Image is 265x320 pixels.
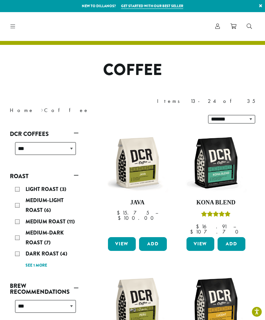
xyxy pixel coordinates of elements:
[10,106,123,114] nav: Breadcrumb
[118,215,123,221] span: $
[106,132,168,194] img: DCR-12oz-Java-Stock-scaled.png
[117,209,149,216] bdi: 15.75
[185,132,247,235] a: Kona BlendRated 5.00 out of 5
[155,209,158,216] span: –
[60,250,67,257] span: (4)
[26,262,47,269] a: See 1 more
[233,223,236,230] span: –
[106,199,168,206] h4: Java
[201,210,231,220] div: Rated 5.00 out of 5
[44,206,51,214] span: (6)
[196,223,202,230] span: $
[241,21,257,32] a: Search
[186,237,214,251] a: View
[106,132,168,235] a: Java
[218,237,245,251] button: Add
[26,197,63,214] span: Medium-Light Roast
[10,128,79,140] a: DCR Coffees
[26,229,64,246] span: Medium-Dark Roast
[185,199,247,206] h4: Kona Blend
[190,228,196,235] span: $
[10,171,79,182] a: Roast
[44,239,51,246] span: (7)
[26,250,60,257] span: Dark Roast
[67,218,75,225] span: (11)
[10,107,34,114] a: Home
[139,237,167,251] button: Add
[10,140,79,163] div: DCR Coffees
[26,185,60,193] span: Light Roast
[121,3,183,9] a: Get started with our best seller
[108,237,136,251] a: View
[117,209,122,216] span: $
[196,223,227,230] bdi: 16.91
[41,104,43,114] span: ›
[118,215,157,221] bdi: 100.00
[26,218,67,225] span: Medium Roast
[10,280,79,297] a: Brew Recommendations
[185,132,247,194] img: DCR-12oz-Kona-Blend-Stock-scaled.png
[60,185,66,193] span: (3)
[5,61,260,80] h1: Coffee
[10,182,79,273] div: Roast
[157,97,255,105] div: Items 13-24 of 35
[190,228,241,235] bdi: 107.70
